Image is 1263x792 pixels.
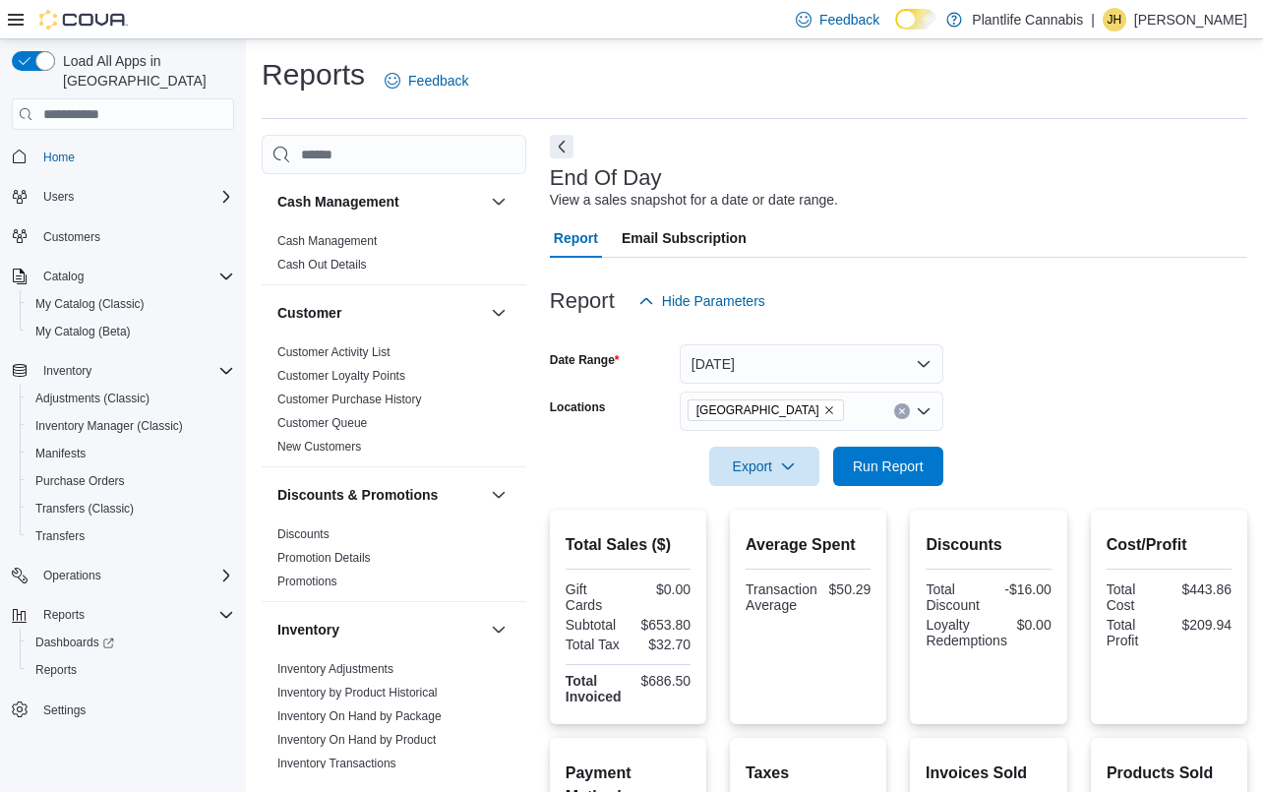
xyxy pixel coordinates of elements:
div: Transaction Average [746,581,817,613]
button: Inventory [487,618,511,641]
a: Discounts [277,527,330,541]
a: Dashboards [28,631,122,654]
button: Discounts & Promotions [487,483,511,507]
button: Discounts & Promotions [277,485,483,505]
span: Adjustments (Classic) [35,391,150,406]
a: Customer Loyalty Points [277,369,405,383]
button: Cash Management [487,190,511,213]
span: Customers [43,229,100,245]
a: Customers [35,225,108,249]
button: Transfers [20,522,242,550]
a: Customer Queue [277,416,367,430]
div: Jackie Haubrick [1103,8,1126,31]
div: -$16.00 [992,581,1052,597]
button: Cash Management [277,192,483,212]
button: Settings [4,696,242,724]
a: Inventory On Hand by Product [277,733,436,747]
span: Reports [43,607,85,623]
a: Adjustments (Classic) [28,387,157,410]
span: Reports [35,603,234,627]
h2: Average Spent [746,533,871,557]
span: Customer Queue [277,415,367,431]
input: Dark Mode [895,9,936,30]
h2: Cost/Profit [1107,533,1232,557]
span: New Customers [277,439,361,455]
span: JH [1108,8,1122,31]
span: Reports [35,662,77,678]
span: Inventory [35,359,234,383]
a: Promotion Details [277,551,371,565]
span: Catalog [35,265,234,288]
span: Dashboards [28,631,234,654]
button: My Catalog (Beta) [20,318,242,345]
button: Inventory [277,620,483,640]
a: Inventory On Hand by Package [277,709,442,723]
a: Settings [35,699,93,722]
button: Adjustments (Classic) [20,385,242,412]
span: Dashboards [35,635,114,650]
span: Load All Apps in [GEOGRAPHIC_DATA] [55,51,234,91]
a: Promotions [277,575,337,588]
button: Export [709,447,819,486]
button: Inventory [35,359,99,383]
a: Manifests [28,442,93,465]
a: Cash Management [277,234,377,248]
h3: Cash Management [277,192,399,212]
h3: Discounts & Promotions [277,485,438,505]
a: Customer Activity List [277,345,391,359]
div: Subtotal [566,617,625,633]
span: Inventory On Hand by Product [277,732,436,748]
p: Plantlife Cannabis [972,8,1083,31]
button: Home [4,142,242,170]
span: Users [35,185,234,209]
h3: Inventory [277,620,339,640]
span: My Catalog (Beta) [35,324,131,339]
div: $209.94 [1173,617,1232,633]
a: Dashboards [20,629,242,656]
button: Users [35,185,82,209]
button: Operations [4,562,242,589]
a: New Customers [277,440,361,454]
strong: Total Invoiced [566,673,622,704]
h2: Total Sales ($) [566,533,691,557]
button: Reports [4,601,242,629]
span: Manifests [35,446,86,461]
span: My Catalog (Classic) [35,296,145,312]
span: Transfers [35,528,85,544]
h1: Reports [262,55,365,94]
a: My Catalog (Beta) [28,320,139,343]
span: Home [35,144,234,168]
span: Users [43,189,74,205]
span: Promotions [277,574,337,589]
a: Inventory Manager (Classic) [28,414,191,438]
div: Customer [262,340,526,466]
span: Catalog [43,269,84,284]
a: Customer Purchase History [277,393,422,406]
span: Hide Parameters [662,291,765,311]
span: Transfers (Classic) [35,501,134,517]
a: Inventory Adjustments [277,662,393,676]
h3: End Of Day [550,166,662,190]
button: Open list of options [916,403,932,419]
span: Customer Purchase History [277,392,422,407]
a: Home [35,146,83,169]
button: Users [4,183,242,211]
div: Gift Cards [566,581,625,613]
button: Hide Parameters [631,281,773,321]
label: Locations [550,399,606,415]
button: Customer [277,303,483,323]
div: $50.29 [825,581,872,597]
a: Transfers [28,524,92,548]
span: Home [43,150,75,165]
div: $443.86 [1173,581,1232,597]
span: Spruce Grove [688,399,844,421]
button: [DATE] [680,344,943,384]
span: Settings [35,698,234,722]
span: Reports [28,658,234,682]
div: Total Discount [926,581,985,613]
span: Dark Mode [895,30,896,30]
span: Cash Management [277,233,377,249]
button: Catalog [4,263,242,290]
h2: Taxes [746,762,871,785]
div: $686.50 [631,673,691,689]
